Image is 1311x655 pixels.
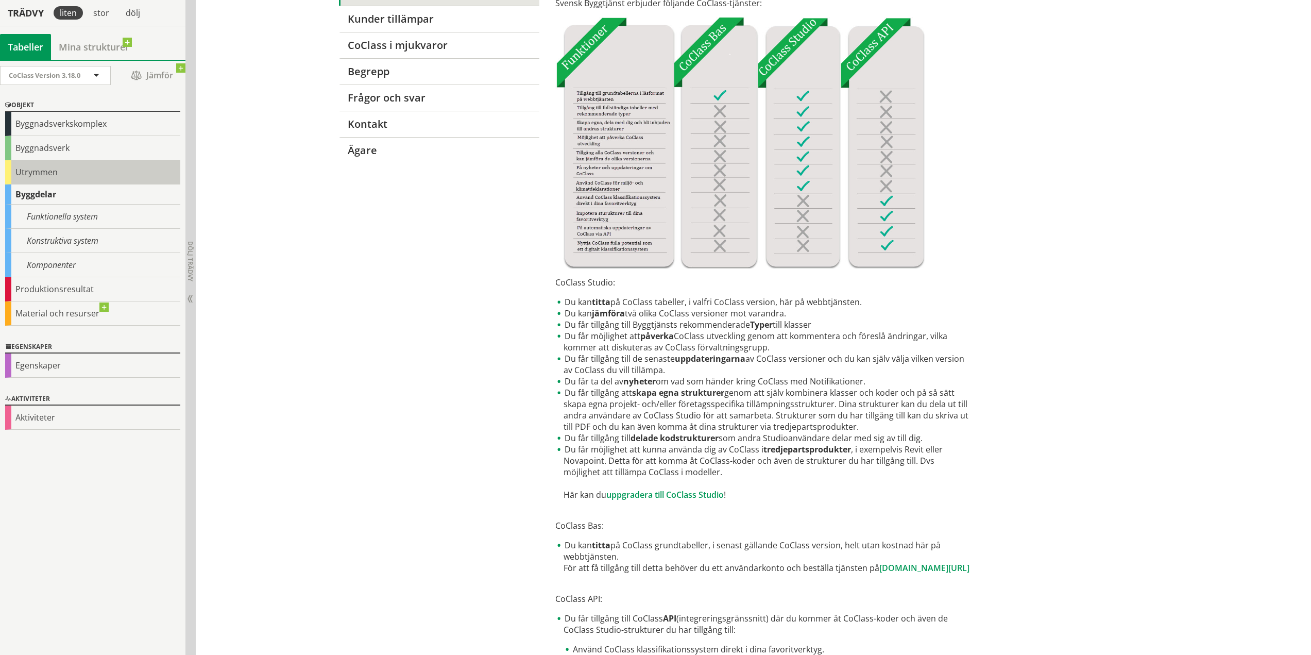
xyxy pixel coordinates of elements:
[2,7,49,19] div: Trädvy
[5,229,180,253] div: Konstruktiva system
[5,136,180,160] div: Byggnadsverk
[186,241,195,281] span: Dölj trädvy
[555,387,972,432] li: Du får tillgång att genom att själv kombinera klasser och koder och på så sätt skapa egna projekt...
[555,353,972,376] li: Du får tillgång till de senaste av CoClass versioner och du kan själv välja vilken version av CoC...
[592,308,625,319] strong: jämföra
[339,32,539,58] a: CoClass i mjukvaror
[555,17,925,268] img: Tjnster-Tabell_CoClassBas-Studio-API2022-12-22.jpg
[592,540,610,551] strong: titta
[763,444,851,455] strong: tredjepartsprodukter
[5,112,180,136] div: Byggnadsverkskomplex
[5,99,180,112] div: Objekt
[555,308,972,319] li: Du kan två olika CoClass versioner mot varandra.
[5,354,180,378] div: Egenskaper
[87,6,115,20] div: stor
[339,6,539,32] a: Kunder tillämpar
[5,301,180,326] div: Material och resurser
[632,387,724,398] strong: skapa egna strukturer
[555,296,972,308] li: Du kan på CoClass tabeller, i valfri CoClass version, här på webbtjänsten.
[54,6,83,20] div: liten
[555,432,972,444] li: Du får tillgång till som andra Studioanvändare delar med sig av till dig.
[339,58,539,85] a: Begrepp
[631,432,719,444] strong: delade kodstrukturer
[555,444,972,500] li: Du får möjlighet att kunna använda dig av CoClass i , i exempelvis Revit eller Novapoint. Detta f...
[5,277,180,301] div: Produktionsresultat
[339,85,539,111] a: Frågor och svar
[5,253,180,277] div: Komponenter
[623,376,656,387] strong: nyheter
[663,613,676,624] strong: API
[5,406,180,430] div: Aktiviteter
[120,6,146,20] div: dölj
[339,137,539,163] a: Ägare
[121,66,183,85] span: Jämför
[675,353,745,364] strong: uppdateringarna
[51,34,137,60] a: Mina strukturer
[5,341,180,354] div: Egenskaper
[750,319,773,330] strong: Typer
[555,319,972,330] li: Du får tillgång till Byggtjänsts rekommenderade till klasser
[555,376,972,387] li: Du får ta del av om vad som händer kring CoClass med Notifikationer.
[339,111,539,137] a: Kontakt
[5,184,180,205] div: Byggdelar
[9,71,80,80] span: CoClass Version 3.18.0
[879,562,969,574] a: [DOMAIN_NAME][URL]
[555,509,972,531] p: CoClass Bas:
[555,330,972,353] li: Du får möjlighet att CoClass utveckling genom att kommentera och föreslå ändringar, vilka kommer ...
[5,205,180,229] div: Funktionella system
[640,330,674,342] strong: påverka
[564,644,972,655] li: Använd CoClass klassifikationssystem direkt i dina favoritverktyg.
[555,277,972,288] p: CoClass Studio:
[555,582,972,604] p: CoClass API:
[555,540,972,574] li: Du kan på CoClass grundtabeller, i senast gällande CoClass version, helt utan kostnad här på webb...
[5,160,180,184] div: Utrymmen
[5,393,180,406] div: Aktiviteter
[592,296,610,308] strong: titta
[606,489,724,500] a: uppgradera till CoClass Studio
